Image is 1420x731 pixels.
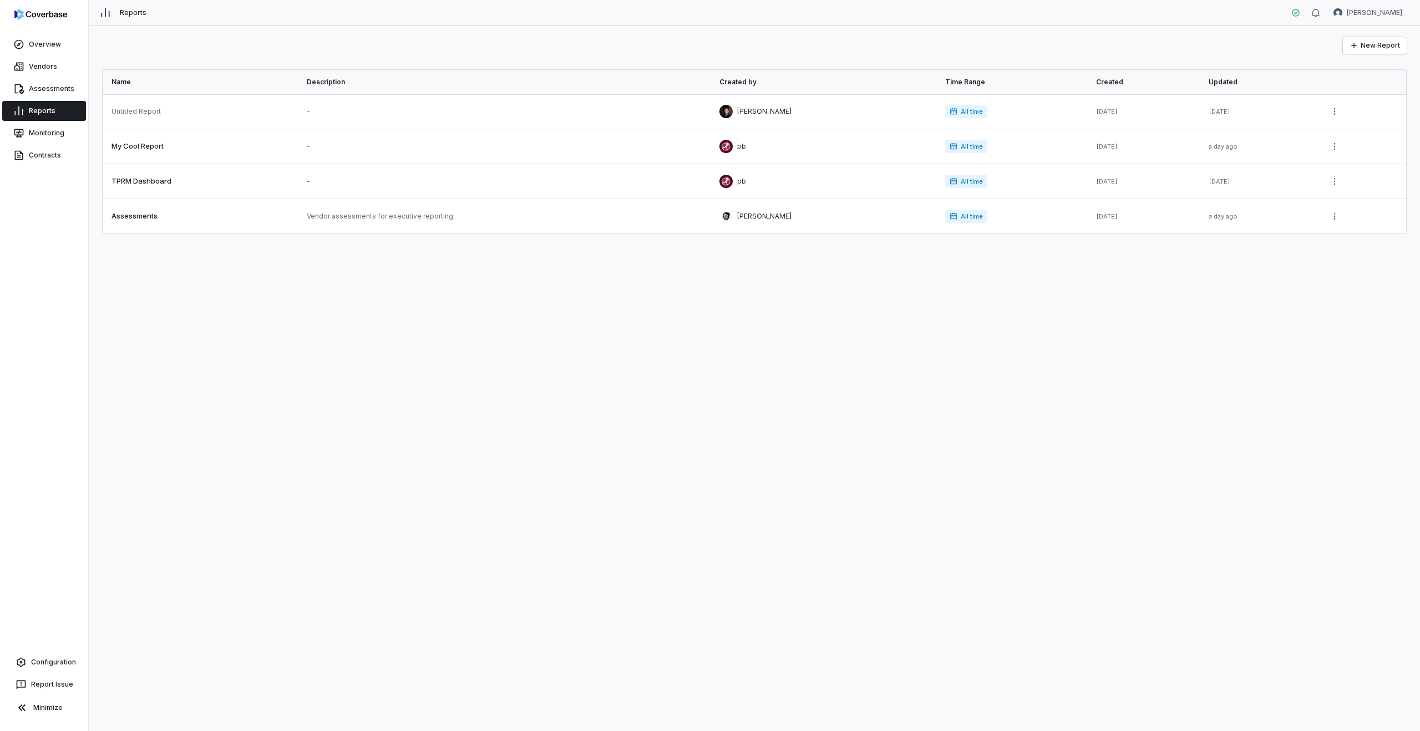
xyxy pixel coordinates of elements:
button: Lili Jiang avatar[PERSON_NAME] [1327,4,1409,21]
img: logo-D7KZi-bG.svg [14,9,67,20]
th: Updated [1200,70,1317,94]
button: Report Issue [4,674,84,694]
img: Gus Cuddy avatar [719,210,733,223]
th: Time Range [936,70,1087,94]
img: pb null avatar [719,140,733,153]
button: More actions [1326,208,1343,225]
span: Reports [120,8,146,17]
button: New Report [1343,37,1407,54]
th: Description [298,70,711,94]
a: Assessments [2,79,86,99]
img: pb null avatar [719,175,733,188]
a: Reports [2,101,86,121]
th: Created by [711,70,936,94]
button: More actions [1326,173,1343,190]
button: Minimize [4,697,84,719]
a: Vendors [2,57,86,77]
a: Contracts [2,145,86,165]
a: Configuration [4,652,84,672]
button: More actions [1326,103,1343,120]
img: Lili Jiang avatar [1333,8,1342,17]
th: Created [1087,70,1200,94]
a: Overview [2,34,86,54]
button: More actions [1326,138,1343,155]
th: Name [103,70,298,94]
img: Clarence Chio avatar [719,105,733,118]
a: Monitoring [2,123,86,143]
span: [PERSON_NAME] [1347,8,1402,17]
